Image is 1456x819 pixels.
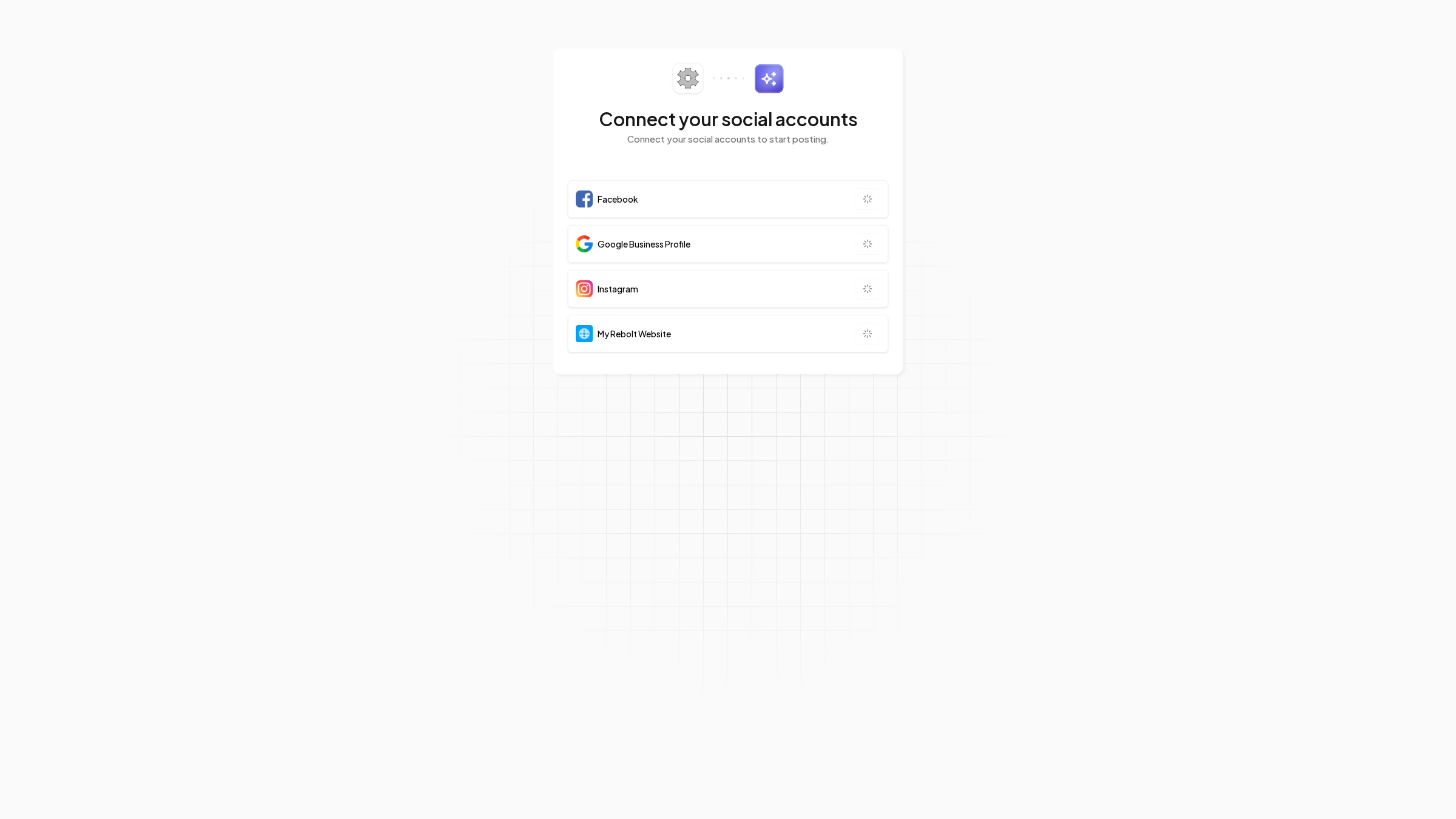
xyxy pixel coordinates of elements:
img: connector-dots.svg [713,77,744,79]
img: Instagram [576,280,593,297]
img: Website [576,325,593,342]
img: Google [576,235,593,252]
span: Instagram [598,283,638,295]
img: sparkles.svg [754,64,784,93]
span: Facebook [598,193,638,205]
span: My Rebolt Website [598,328,671,340]
span: Google Business Profile [598,238,690,250]
h2: Connect your social accounts [568,108,888,130]
img: Facebook [576,190,593,207]
p: Connect your social accounts to start posting. [568,132,888,146]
